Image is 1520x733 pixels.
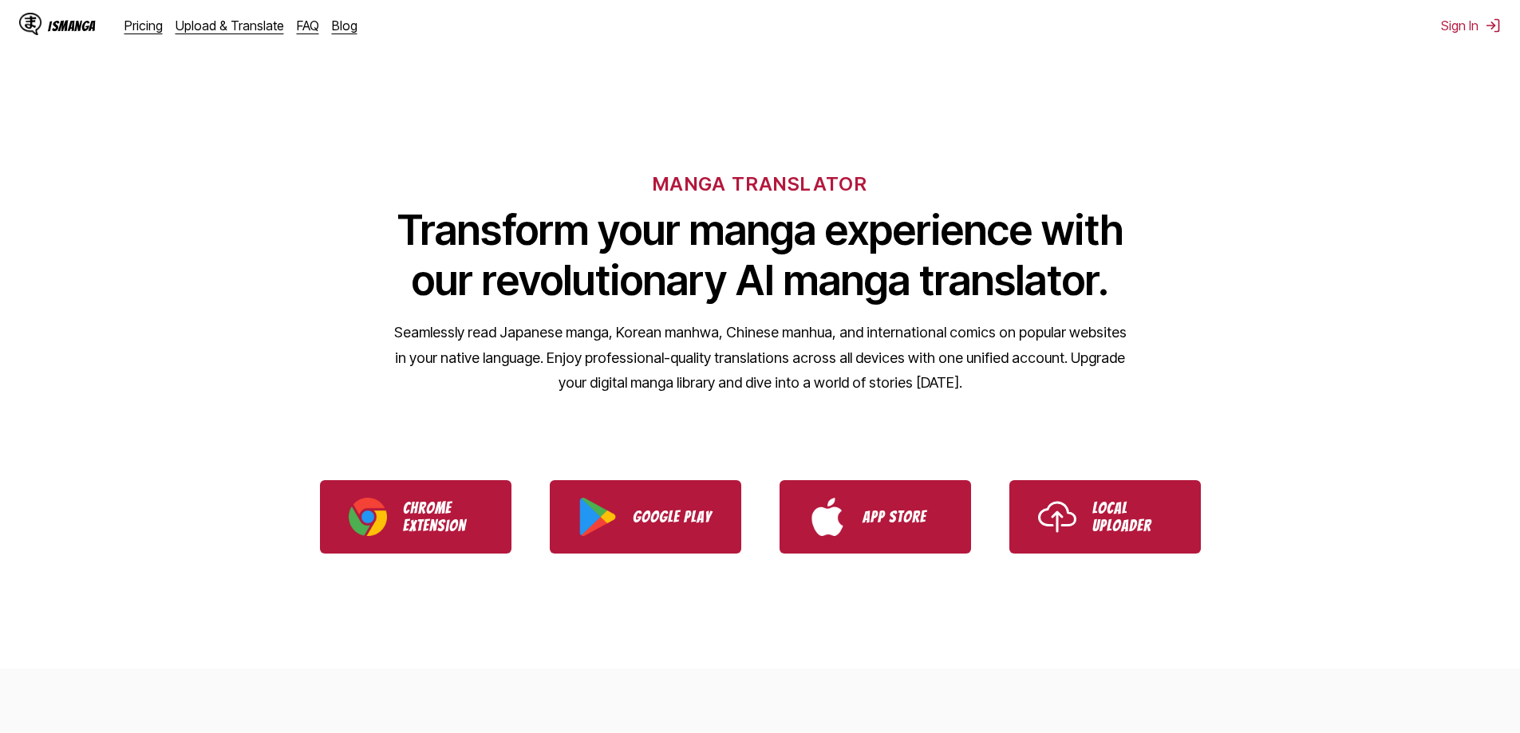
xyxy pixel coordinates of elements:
p: App Store [863,508,942,526]
p: Google Play [633,508,713,526]
a: Upload & Translate [176,18,284,33]
img: IsManga Logo [19,13,41,35]
button: Sign In [1441,18,1501,33]
p: Local Uploader [1092,499,1172,534]
img: Sign out [1485,18,1501,33]
a: Download IsManga from Google Play [550,480,741,554]
img: App Store logo [808,498,847,536]
a: Download IsManga from App Store [780,480,971,554]
p: Seamlessly read Japanese manga, Korean manhwa, Chinese manhua, and international comics on popula... [393,320,1127,396]
a: FAQ [297,18,319,33]
h1: Transform your manga experience with our revolutionary AI manga translator. [393,205,1127,305]
a: IsManga LogoIsManga [19,13,124,38]
a: Pricing [124,18,163,33]
a: Download IsManga Chrome Extension [320,480,511,554]
img: Google Play logo [578,498,617,536]
img: Chrome logo [349,498,387,536]
h6: MANGA TRANSLATOR [653,172,867,195]
div: IsManga [48,18,96,33]
img: Upload icon [1038,498,1076,536]
a: Blog [332,18,357,33]
p: Chrome Extension [403,499,483,534]
a: Use IsManga Local Uploader [1009,480,1201,554]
